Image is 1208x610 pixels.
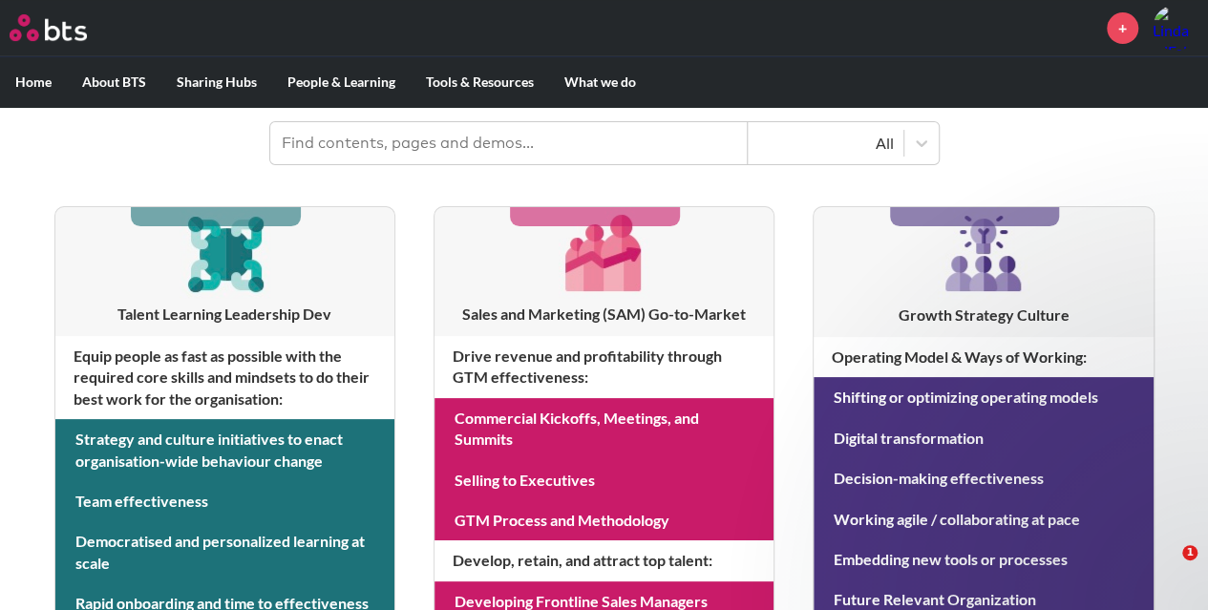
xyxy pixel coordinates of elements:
[814,337,1153,377] h4: Operating Model & Ways of Working :
[180,207,270,298] img: [object Object]
[1153,5,1198,51] img: Linda DiFelice
[411,57,549,107] label: Tools & Resources
[1107,12,1138,44] a: +
[55,336,394,419] h4: Equip people as fast as possible with the required core skills and mindsets to do their best work...
[10,14,122,41] a: Go home
[10,14,87,41] img: BTS Logo
[814,305,1153,326] h3: Growth Strategy Culture
[55,304,394,325] h3: Talent Learning Leadership Dev
[1153,5,1198,51] a: Profile
[67,57,161,107] label: About BTS
[559,207,649,298] img: [object Object]
[270,122,748,164] input: Find contents, pages and demos...
[549,57,651,107] label: What we do
[161,57,272,107] label: Sharing Hubs
[1182,545,1197,560] span: 1
[434,304,774,325] h3: Sales and Marketing (SAM) Go-to-Market
[272,57,411,107] label: People & Learning
[434,540,774,580] h4: Develop, retain, and attract top talent :
[1143,545,1189,591] iframe: Intercom live chat
[826,169,1208,558] iframe: Intercom notifications message
[757,133,894,154] div: All
[434,336,774,398] h4: Drive revenue and profitability through GTM effectiveness :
